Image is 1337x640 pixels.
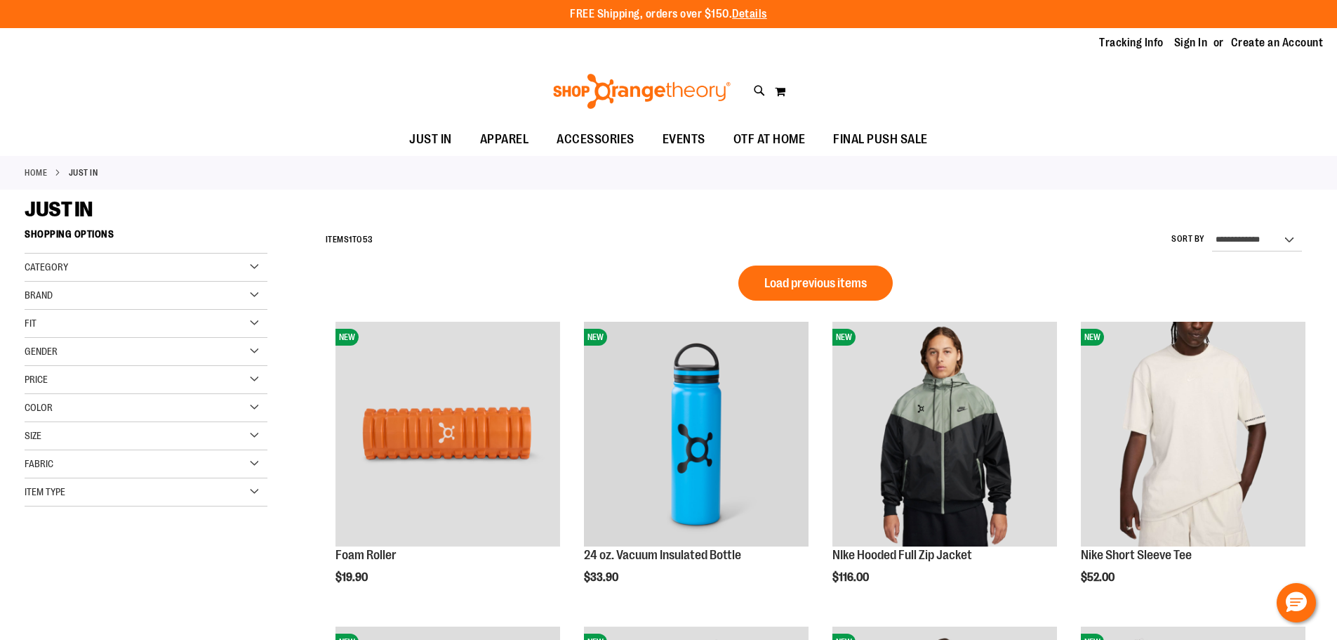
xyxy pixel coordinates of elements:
a: Details [732,8,767,20]
a: Sign In [1174,35,1208,51]
span: Fabric [25,458,53,469]
a: 24 oz. Vacuum Insulated Bottle [584,548,741,562]
span: Gender [25,346,58,357]
a: 24 oz. Vacuum Insulated BottleNEW [584,322,809,549]
a: NIke Hooded Full Zip JacketNEW [832,322,1057,549]
a: Tracking Info [1099,35,1164,51]
strong: Shopping Options [25,222,267,254]
span: $116.00 [832,571,871,584]
div: product [1074,315,1312,620]
a: ACCESSORIES [543,124,648,156]
a: Home [25,166,47,179]
span: $52.00 [1081,571,1117,584]
span: Price [25,374,48,385]
span: ACCESSORIES [557,124,634,155]
span: APPAREL [480,124,529,155]
span: Item Type [25,486,65,497]
span: NEW [1081,329,1104,346]
h2: Items to [326,229,373,251]
span: EVENTS [663,124,705,155]
span: NEW [335,329,359,346]
span: JUST IN [409,124,452,155]
span: $19.90 [335,571,370,584]
p: FREE Shipping, orders over $150. [570,6,767,22]
span: Load previous items [764,276,867,290]
span: $33.90 [584,571,620,584]
a: NIke Hooded Full Zip Jacket [832,548,972,562]
div: product [577,315,816,620]
a: Foam RollerNEW [335,322,560,549]
strong: JUST IN [69,166,98,179]
span: 53 [363,235,373,244]
a: Nike Short Sleeve Tee [1081,548,1192,562]
span: Size [25,430,41,441]
span: Category [25,261,68,273]
span: NEW [584,329,607,346]
span: 1 [349,235,352,244]
a: Nike Short Sleeve TeeNEW [1081,322,1305,549]
span: OTF AT HOME [733,124,806,155]
img: NIke Hooded Full Zip Jacket [832,322,1057,547]
span: Fit [25,318,36,329]
a: EVENTS [648,124,719,156]
label: Sort By [1171,233,1205,245]
a: Foam Roller [335,548,397,562]
span: NEW [832,329,856,346]
span: FINAL PUSH SALE [833,124,928,155]
span: Color [25,402,53,413]
img: Nike Short Sleeve Tee [1081,322,1305,547]
span: Brand [25,289,53,301]
a: OTF AT HOME [719,124,820,156]
a: Create an Account [1231,35,1324,51]
div: product [328,315,567,620]
img: Foam Roller [335,322,560,547]
span: JUST IN [25,197,93,221]
a: APPAREL [466,124,543,156]
button: Hello, have a question? Let’s chat. [1277,583,1316,622]
a: FINAL PUSH SALE [819,124,942,156]
a: JUST IN [395,124,466,155]
button: Load previous items [738,266,893,301]
img: Shop Orangetheory [551,74,733,109]
div: product [825,315,1064,620]
img: 24 oz. Vacuum Insulated Bottle [584,322,809,547]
